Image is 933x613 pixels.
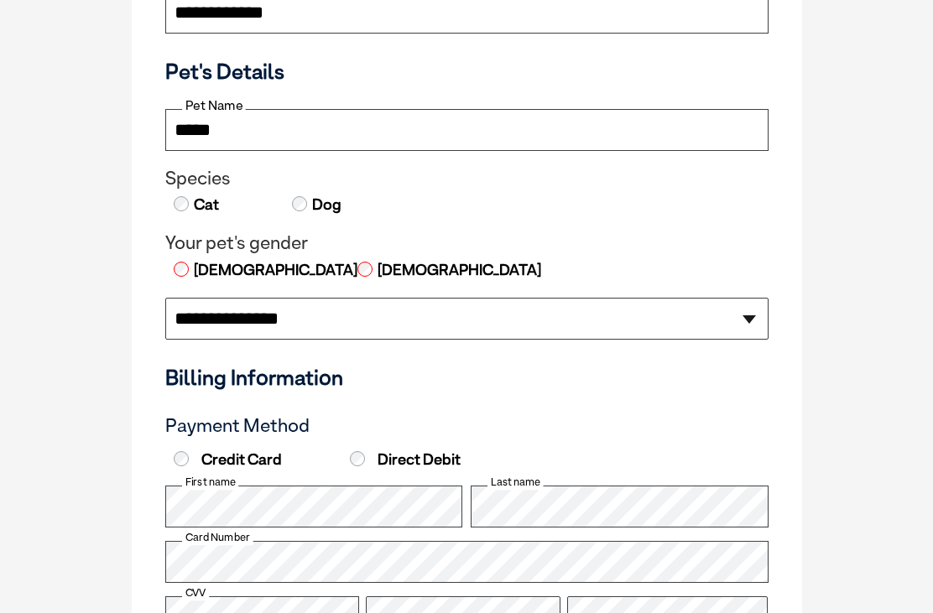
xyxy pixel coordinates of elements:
label: Cat [192,194,219,216]
h3: Billing Information [165,365,769,390]
legend: Species [165,168,769,190]
label: Last name [487,475,544,490]
input: Direct Debit [350,451,365,466]
h3: Pet's Details [159,59,775,84]
label: [DEMOGRAPHIC_DATA] [192,259,357,281]
h3: Payment Method [165,415,769,437]
label: Credit Card [169,450,342,469]
legend: Your pet's gender [165,232,769,254]
label: First name [182,475,238,490]
input: Credit Card [174,451,189,466]
label: CVV [182,585,209,600]
label: [DEMOGRAPHIC_DATA] [376,259,541,281]
label: Card Number [182,530,253,545]
label: Dog [310,194,341,216]
label: Direct Debit [346,450,519,469]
